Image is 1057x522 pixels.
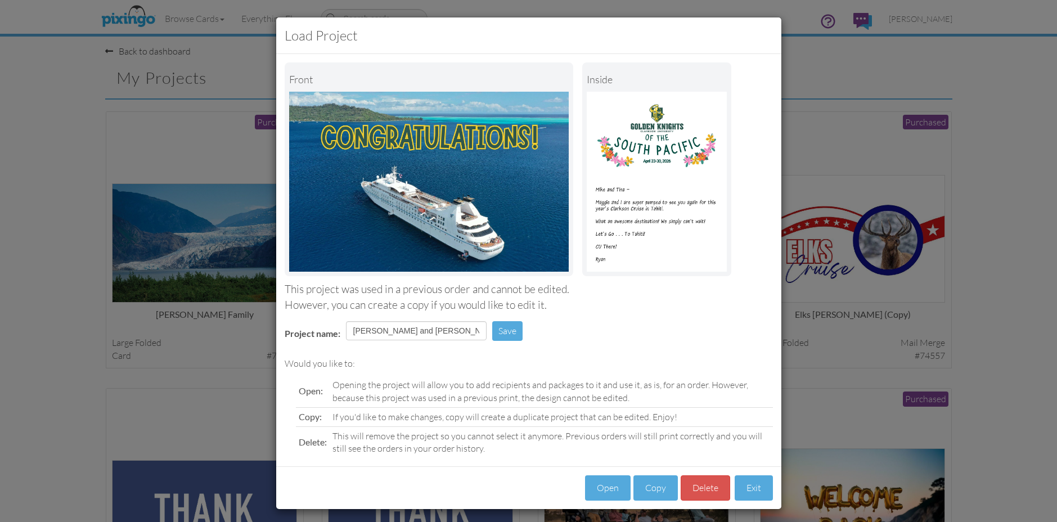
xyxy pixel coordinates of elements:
div: However, you can create a copy if you would like to edit it. [285,298,773,313]
button: Save [492,321,523,341]
td: Opening the project will allow you to add recipients and packages to it and use it, as is, for an... [330,376,773,407]
div: Front [289,67,569,92]
input: Enter project name [346,321,487,340]
button: Open [585,475,631,501]
img: Landscape Image [289,92,569,272]
label: Project name: [285,327,340,340]
div: This project was used in a previous order and cannot be edited. [285,282,773,297]
span: Open: [299,385,323,396]
span: Delete: [299,436,327,447]
td: This will remove the project so you cannot select it anymore. Previous orders will still print co... [330,426,773,458]
td: If you'd like to make changes, copy will create a duplicate project that can be edited. Enjoy! [330,407,773,426]
button: Copy [633,475,678,501]
div: Would you like to: [285,357,773,370]
button: Exit [735,475,773,501]
span: Copy: [299,411,322,422]
button: Delete [681,475,730,501]
h3: Load Project [285,26,773,45]
div: inside [587,67,727,92]
img: Portrait Image [587,92,727,272]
